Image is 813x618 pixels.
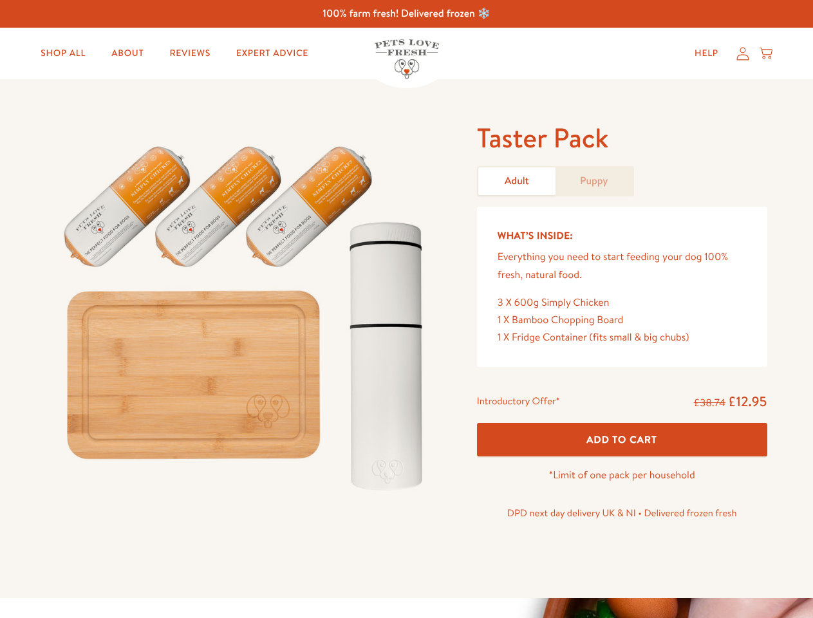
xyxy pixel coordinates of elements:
div: Introductory Offer* [477,393,560,412]
h1: Taster Pack [477,120,767,156]
a: About [101,41,154,66]
a: Reviews [159,41,220,66]
button: Add To Cart [477,423,767,457]
p: Everything you need to start feeding your dog 100% fresh, natural food. [498,248,747,283]
s: £38.74 [694,396,725,410]
a: Adult [478,167,556,195]
a: Help [684,41,729,66]
img: Taster Pack - Adult [46,120,446,504]
span: £12.95 [728,392,767,411]
h5: What’s Inside: [498,227,747,244]
a: Shop All [30,41,96,66]
span: 1 X Bamboo Chopping Board [498,313,624,327]
img: Pets Love Fresh [375,39,439,79]
div: 1 X Fridge Container (fits small & big chubs) [498,329,747,346]
a: Expert Advice [226,41,319,66]
span: Add To Cart [586,433,657,446]
p: DPD next day delivery UK & NI • Delivered frozen fresh [477,505,767,521]
p: *Limit of one pack per household [477,467,767,484]
a: Puppy [556,167,633,195]
div: 3 X 600g Simply Chicken [498,294,747,312]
